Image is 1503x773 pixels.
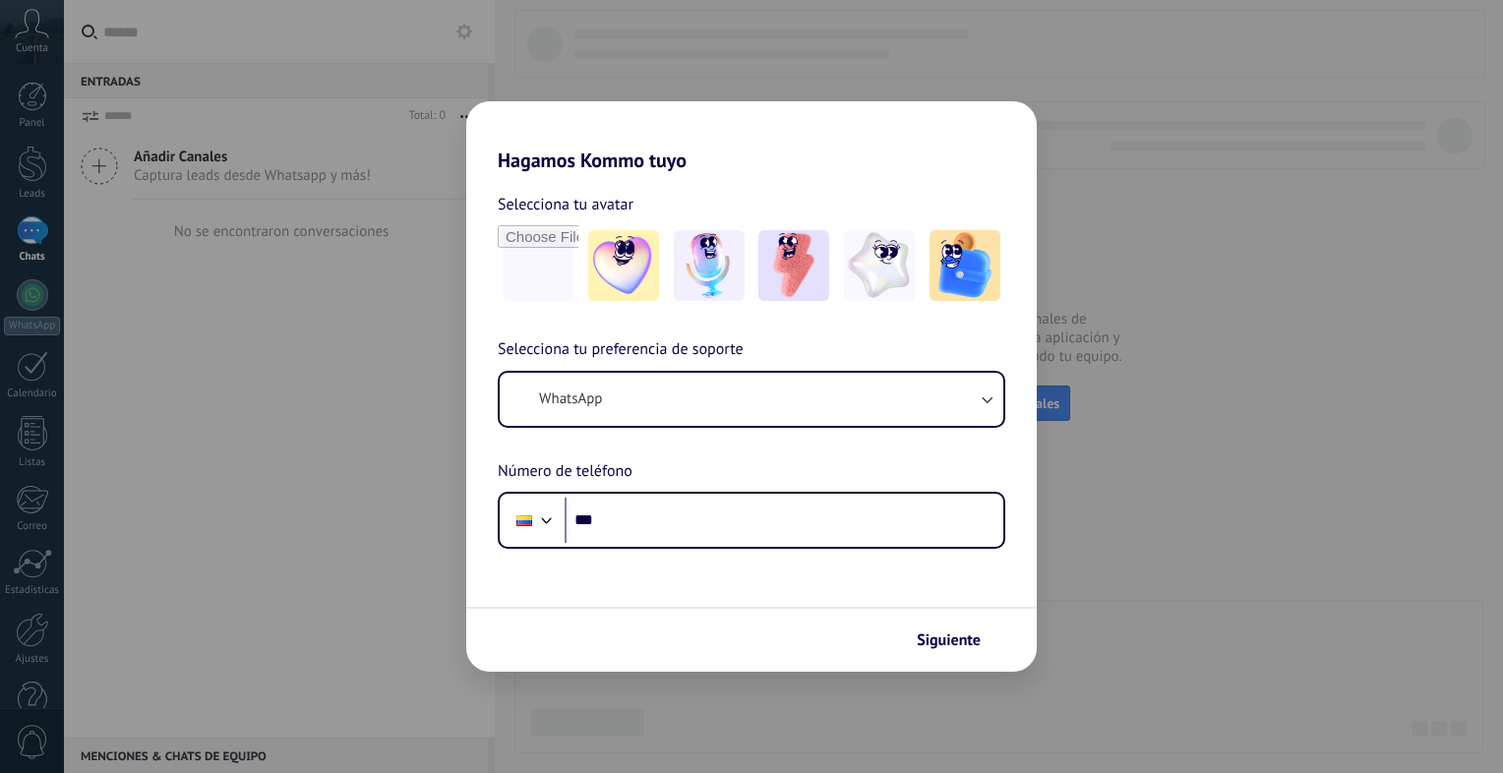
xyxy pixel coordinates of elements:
[674,230,745,301] img: -2.jpeg
[498,459,632,485] span: Número de teléfono
[498,192,633,217] span: Selecciona tu avatar
[498,337,744,363] span: Selecciona tu preferencia de soporte
[844,230,915,301] img: -4.jpeg
[466,101,1037,172] h2: Hagamos Kommo tuyo
[588,230,659,301] img: -1.jpeg
[506,500,543,541] div: Colombia: + 57
[539,389,602,409] span: WhatsApp
[917,633,981,647] span: Siguiente
[908,624,1007,657] button: Siguiente
[500,373,1003,426] button: WhatsApp
[758,230,829,301] img: -3.jpeg
[930,230,1000,301] img: -5.jpeg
